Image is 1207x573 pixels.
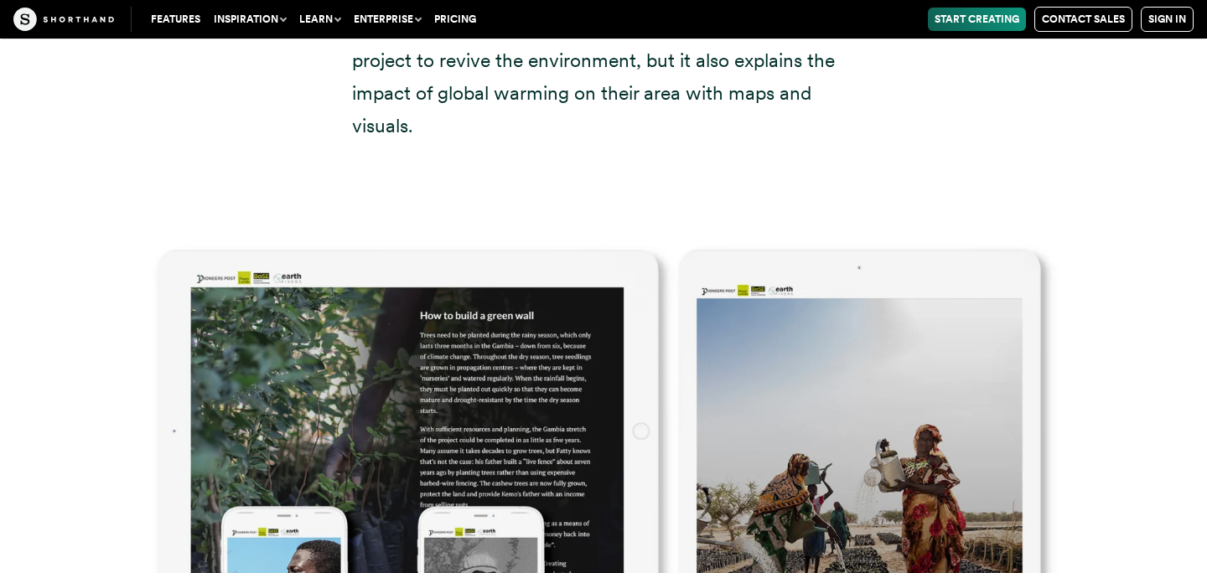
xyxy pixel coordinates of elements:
[427,8,483,31] a: Pricing
[1034,7,1132,32] a: Contact Sales
[1141,7,1194,32] a: Sign in
[928,8,1026,31] a: Start Creating
[13,8,114,31] img: The Craft
[293,8,347,31] button: Learn
[347,8,427,31] button: Enterprise
[144,8,207,31] a: Features
[207,8,293,31] button: Inspiration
